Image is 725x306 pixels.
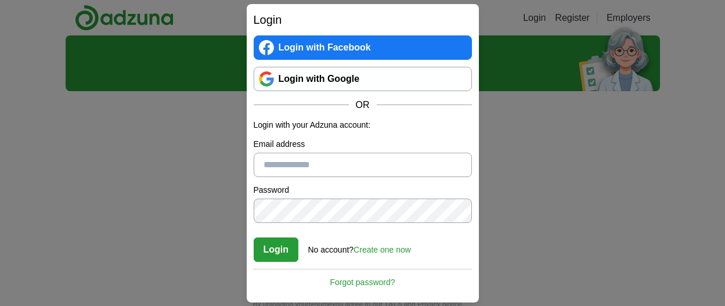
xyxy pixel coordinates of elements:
[254,184,472,196] label: Password
[254,35,472,60] a: Login with Facebook
[349,98,377,112] span: OR
[254,11,472,28] h2: Login
[254,119,472,131] p: Login with your Adzuna account:
[308,237,411,256] div: No account?
[254,269,472,289] a: Forgot password?
[254,138,472,150] label: Email address
[254,237,299,262] button: Login
[354,245,411,254] a: Create one now
[254,67,472,91] a: Login with Google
